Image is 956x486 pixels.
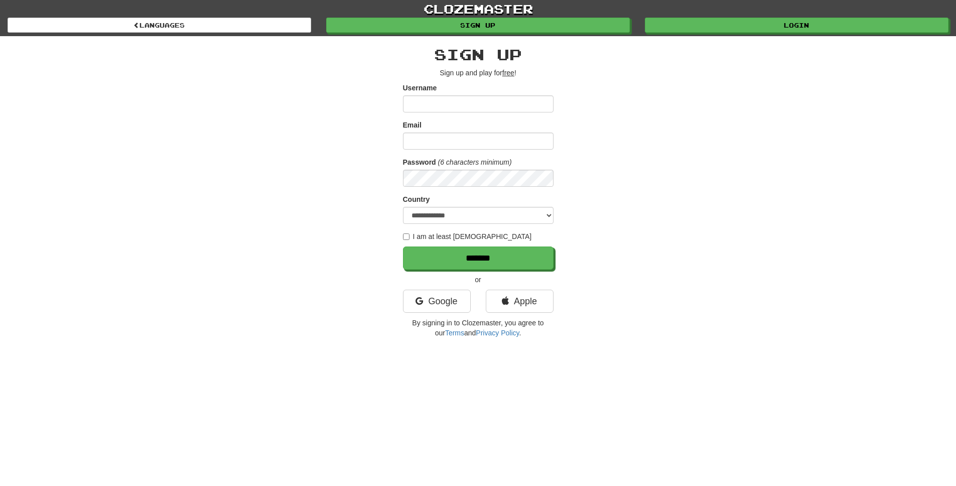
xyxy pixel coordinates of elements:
u: free [502,69,514,77]
a: Apple [486,290,554,313]
label: Country [403,194,430,204]
label: Password [403,157,436,167]
input: I am at least [DEMOGRAPHIC_DATA] [403,233,409,240]
p: or [403,275,554,285]
a: Privacy Policy [476,329,519,337]
p: By signing in to Clozemaster, you agree to our and . [403,318,554,338]
a: Terms [445,329,464,337]
label: Email [403,120,422,130]
label: I am at least [DEMOGRAPHIC_DATA] [403,231,532,241]
h2: Sign up [403,46,554,63]
a: Google [403,290,471,313]
em: (6 characters minimum) [438,158,512,166]
a: Sign up [326,18,630,33]
a: Languages [8,18,311,33]
a: Login [645,18,948,33]
label: Username [403,83,437,93]
p: Sign up and play for ! [403,68,554,78]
